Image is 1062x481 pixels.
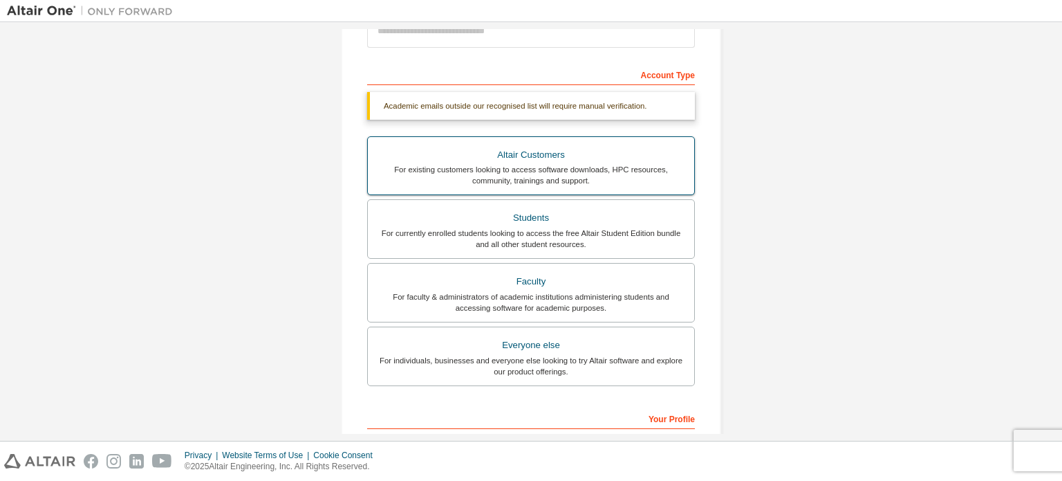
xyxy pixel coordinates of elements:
[376,164,686,186] div: For existing customers looking to access software downloads, HPC resources, community, trainings ...
[185,450,222,461] div: Privacy
[376,272,686,291] div: Faculty
[376,355,686,377] div: For individuals, businesses and everyone else looking to try Altair software and explore our prod...
[367,63,695,85] div: Account Type
[84,454,98,469] img: facebook.svg
[376,145,686,165] div: Altair Customers
[376,208,686,228] div: Students
[152,454,172,469] img: youtube.svg
[367,92,695,120] div: Academic emails outside our recognised list will require manual verification.
[376,291,686,314] div: For faculty & administrators of academic institutions administering students and accessing softwa...
[129,454,144,469] img: linkedin.svg
[4,454,75,469] img: altair_logo.svg
[376,336,686,355] div: Everyone else
[367,407,695,429] div: Your Profile
[7,4,180,18] img: Altair One
[185,461,381,473] p: © 2025 Altair Engineering, Inc. All Rights Reserved.
[222,450,313,461] div: Website Terms of Use
[376,228,686,250] div: For currently enrolled students looking to access the free Altair Student Edition bundle and all ...
[106,454,121,469] img: instagram.svg
[313,450,380,461] div: Cookie Consent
